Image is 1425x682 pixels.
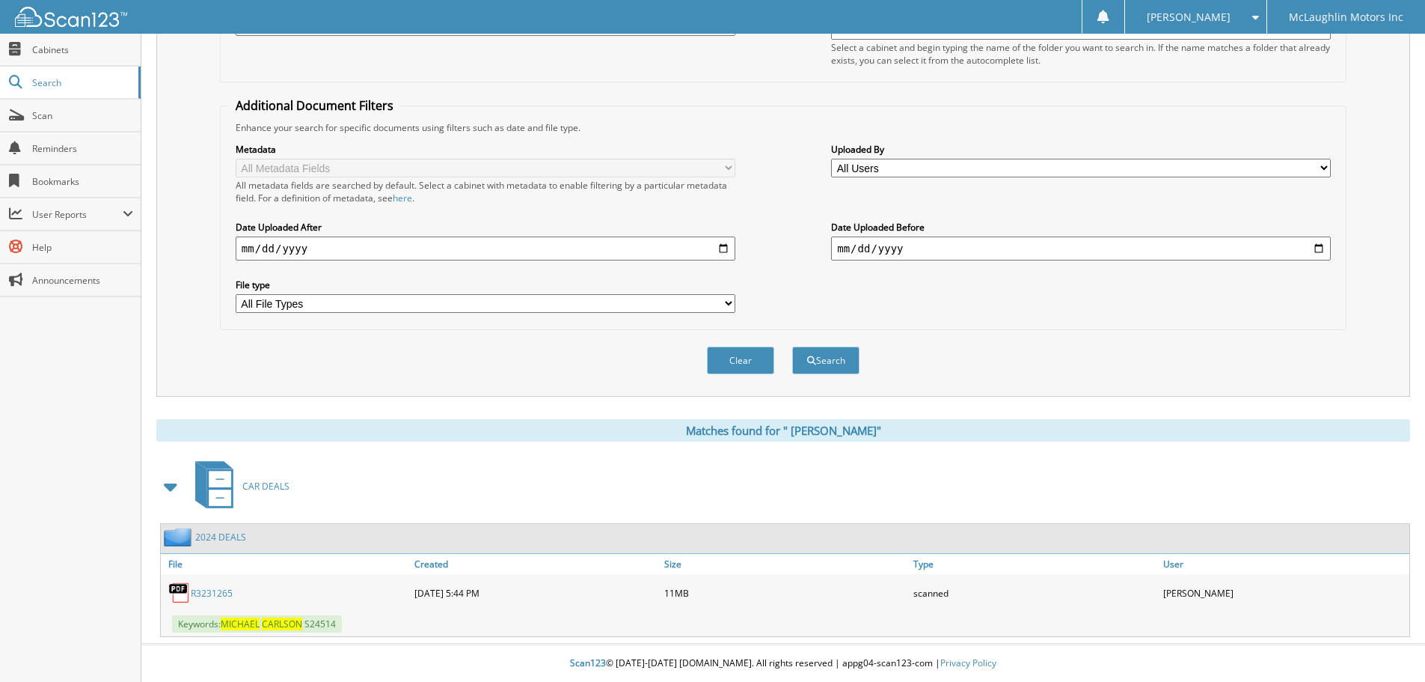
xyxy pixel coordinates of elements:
label: Metadata [236,143,735,156]
a: Type [910,554,1159,574]
a: Size [661,554,910,574]
span: Announcements [32,274,133,287]
a: Privacy Policy [940,657,996,669]
span: Scan [32,109,133,122]
button: Search [792,347,859,374]
span: Scan123 [570,657,606,669]
img: PDF.png [168,582,191,604]
div: All metadata fields are searched by default. Select a cabinet with metadata to enable filtering b... [236,179,735,204]
iframe: Chat Widget [1350,610,1425,682]
span: Bookmarks [32,175,133,188]
span: C A R D E A L S [242,480,289,493]
div: Select a cabinet and begin typing the name of the folder you want to search in. If the name match... [831,41,1331,67]
label: File type [236,278,735,291]
div: © [DATE]-[DATE] [DOMAIN_NAME]. All rights reserved | appg04-scan123-com | [141,645,1425,682]
label: Uploaded By [831,143,1331,156]
input: end [831,237,1331,261]
a: CAR DEALS [186,457,289,516]
span: Search [32,76,131,89]
a: 2024 DEALS [195,531,246,544]
span: Keywords: S 2 4 5 1 4 [172,615,342,633]
div: 11MB [661,578,910,608]
div: Enhance your search for specific documents using filters such as date and file type. [228,121,1338,134]
a: R3231265 [191,587,233,600]
legend: Additional Document Filters [228,97,401,114]
a: File [161,554,411,574]
div: [DATE] 5:44 PM [411,578,661,608]
label: Date Uploaded After [236,221,735,234]
span: [PERSON_NAME] [1147,13,1231,22]
a: Created [411,554,661,574]
span: McLaughlin Motors Inc [1289,13,1403,22]
div: Matches found for " [PERSON_NAME]" [156,419,1410,442]
div: [PERSON_NAME] [1159,578,1409,608]
label: Date Uploaded Before [831,221,1331,234]
a: User [1159,554,1409,574]
img: scan123-logo-white.svg [15,7,127,27]
span: M I C H A E L [221,618,260,630]
div: scanned [910,578,1159,608]
span: Reminders [32,142,133,155]
span: User Reports [32,208,123,221]
input: start [236,237,735,261]
a: here [393,192,412,204]
button: Clear [707,347,774,374]
span: C A R L S O N [262,618,302,630]
span: Cabinets [32,43,133,56]
span: Help [32,241,133,254]
img: folder2.png [164,528,195,546]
